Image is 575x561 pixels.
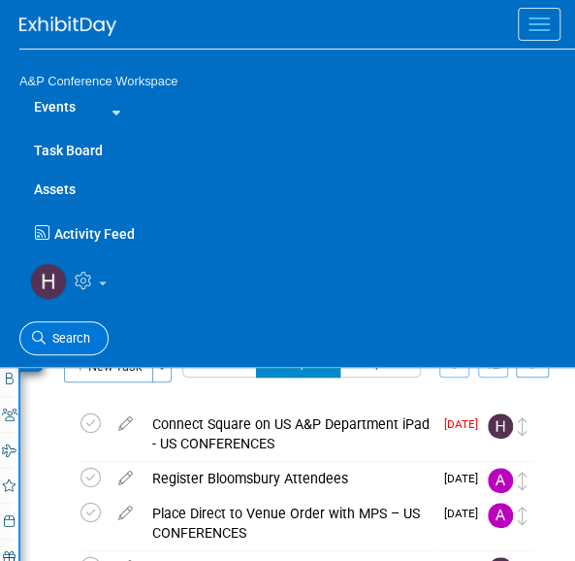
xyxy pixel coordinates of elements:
[444,472,488,485] span: [DATE]
[19,131,575,170] a: Task Board
[19,16,116,36] img: ExhibitDay
[518,8,560,41] button: Menu
[143,408,432,461] div: Connect Square on US A&P Department iPad - US CONFERENCES
[30,209,575,248] a: Activity Feed
[109,470,143,487] a: edit
[109,415,143,433] a: edit
[19,87,90,126] a: Events
[54,226,135,242] span: Activity Feed
[518,507,527,525] i: Move task
[109,505,143,522] a: edit
[30,263,67,300] img: Hannah Siegel
[143,497,432,550] div: Place Direct to Venue Order with MPS – US CONFERENCES
[143,462,432,495] div: Register Bloomsbury Attendees
[488,503,513,528] img: Amanda Oney
[518,417,527,436] i: Move task
[46,331,90,346] span: Search
[488,468,513,493] img: Amanda Oney
[19,170,575,209] a: Assets
[19,321,109,355] a: Search
[518,472,527,490] i: Move task
[444,507,488,520] span: [DATE]
[444,417,488,431] span: [DATE]
[19,74,177,88] span: A&P Conference Workspace
[488,413,513,439] img: Hannah Siegel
